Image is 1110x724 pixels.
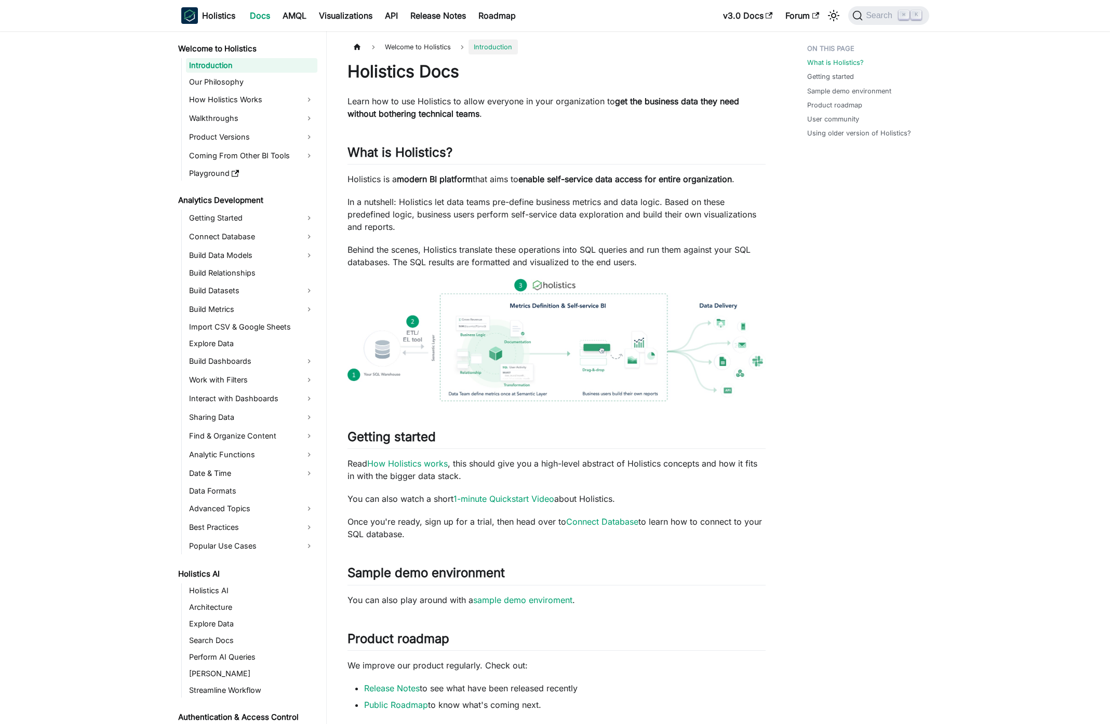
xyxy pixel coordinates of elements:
[347,594,766,606] p: You can also play around with a .
[899,10,909,20] kbd: ⌘
[825,7,842,24] button: Switch between dark and light mode (currently light mode)
[186,465,317,482] a: Date & Time
[717,7,779,24] a: v3.0 Docs
[186,484,317,498] a: Data Formats
[364,682,766,694] li: to see what have been released recently
[175,193,317,208] a: Analytics Development
[186,666,317,681] a: [PERSON_NAME]
[347,243,766,268] p: Behind the scenes, Holistics translate these operations into SQL queries and run them against you...
[313,7,379,24] a: Visualizations
[186,683,317,698] a: Streamline Workflow
[807,128,911,138] a: Using older version of Holistics?
[186,519,317,536] a: Best Practices
[181,7,198,24] img: Holistics
[186,166,317,181] a: Playground
[186,91,317,108] a: How Holistics Works
[347,39,766,54] nav: Breadcrumbs
[186,390,317,407] a: Interact with Dashboards
[186,210,317,226] a: Getting Started
[469,39,517,54] span: Introduction
[347,659,766,672] p: We improve our product regularly. Check out:
[347,196,766,233] p: In a nutshell: Holistics let data teams pre-define business metrics and data logic. Based on thes...
[186,428,317,444] a: Find & Organize Content
[186,583,317,598] a: Holistics AI
[848,6,929,25] button: Search (Command+K)
[186,266,317,280] a: Build Relationships
[397,174,473,184] strong: modern BI platform
[186,633,317,648] a: Search Docs
[347,565,766,585] h2: Sample demo environment
[473,595,572,605] a: sample demo enviroment
[186,247,317,264] a: Build Data Models
[364,700,428,710] a: Public Roadmap
[807,86,891,96] a: Sample demo environment
[518,174,732,184] strong: enable self-service data access for entire organization
[367,458,448,469] a: How Holistics works
[472,7,522,24] a: Roadmap
[347,457,766,482] p: Read , this should give you a high-level abstract of Holistics concepts and how it fits in with t...
[186,372,317,388] a: Work with Filters
[186,147,317,164] a: Coming From Other BI Tools
[911,10,921,20] kbd: K
[186,650,317,664] a: Perform AI Queries
[347,145,766,165] h2: What is Holistics?
[347,39,367,54] a: Home page
[807,58,864,67] a: What is Holistics?
[186,282,317,299] a: Build Datasets
[202,9,235,22] b: Holistics
[186,538,317,554] a: Popular Use Cases
[186,500,317,517] a: Advanced Topics
[175,567,317,581] a: Holistics AI
[347,279,766,401] img: How Holistics fits in your Data Stack
[186,320,317,334] a: Import CSV & Google Sheets
[453,494,554,504] a: 1-minute Quickstart Video
[863,11,899,20] span: Search
[347,493,766,505] p: You can also watch a short about Holistics.
[380,39,456,54] span: Welcome to Holistics
[244,7,276,24] a: Docs
[347,515,766,540] p: Once you're ready, sign up for a trial, then head over to to learn how to connect to your SQL dat...
[404,7,472,24] a: Release Notes
[181,7,235,24] a: HolisticsHolistics
[171,31,327,724] nav: Docs sidebar
[807,72,854,81] a: Getting started
[347,631,766,651] h2: Product roadmap
[186,600,317,614] a: Architecture
[186,617,317,631] a: Explore Data
[364,699,766,711] li: to know what's coming next.
[807,114,859,124] a: User community
[186,353,317,370] a: Build Dashboards
[347,173,766,185] p: Holistics is a that aims to .
[186,301,317,318] a: Build Metrics
[186,446,317,463] a: Analytic Functions
[186,336,317,351] a: Explore Data
[347,95,766,120] p: Learn how to use Holistics to allow everyone in your organization to .
[566,516,638,527] a: Connect Database
[186,110,317,127] a: Walkthroughs
[186,409,317,426] a: Sharing Data
[276,7,313,24] a: AMQL
[186,228,317,245] a: Connect Database
[186,129,317,145] a: Product Versions
[379,7,404,24] a: API
[186,75,317,89] a: Our Philosophy
[364,683,420,693] a: Release Notes
[175,42,317,56] a: Welcome to Holistics
[807,100,862,110] a: Product roadmap
[347,61,766,82] h1: Holistics Docs
[186,58,317,73] a: Introduction
[347,429,766,449] h2: Getting started
[779,7,825,24] a: Forum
